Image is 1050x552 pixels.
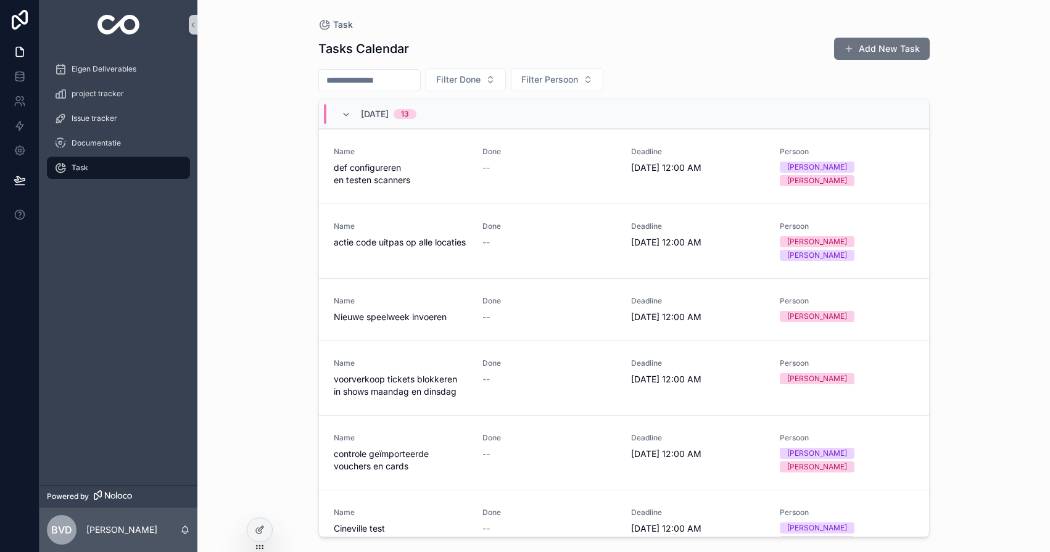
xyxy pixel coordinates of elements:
span: Deadline [631,358,765,368]
span: [DATE] 12:00 AM [631,448,765,460]
span: voorverkoop tickets blokkeren in shows maandag en dinsdag [334,373,468,398]
span: Deadline [631,147,765,157]
span: controle geïmporteerde vouchers en cards [334,448,468,472]
span: -- [482,448,490,460]
a: Task [47,157,190,179]
span: Deadline [631,433,765,443]
span: Name [334,508,468,517]
span: [DATE] 12:00 AM [631,311,765,323]
span: [DATE] 12:00 AM [631,162,765,174]
a: Task [318,19,353,31]
span: Persoon [780,508,914,517]
span: Name [334,433,468,443]
a: Documentatie [47,132,190,154]
span: def configureren en testen scanners [334,162,468,186]
a: Issue tracker [47,107,190,130]
span: Name [334,221,468,231]
span: Persoon [780,221,914,231]
span: actie code uitpas op alle locaties [334,236,468,249]
span: -- [482,373,490,385]
button: Add New Task [834,38,930,60]
span: Name [334,296,468,306]
span: Deadline [631,296,765,306]
span: Deadline [631,221,765,231]
div: [PERSON_NAME] [787,162,847,173]
span: Filter Persoon [521,73,578,86]
span: Filter Done [436,73,481,86]
a: Namevoorverkoop tickets blokkeren in shows maandag en dinsdagDone--Deadline[DATE] 12:00 AMPersoon... [319,340,929,415]
span: Task [333,19,353,31]
a: Namecontrole geïmporteerde vouchers en cardsDone--Deadline[DATE] 12:00 AMPersoon[PERSON_NAME][PER... [319,415,929,490]
span: Done [482,221,616,231]
h1: Tasks Calendar [318,40,409,57]
div: [PERSON_NAME] [787,522,847,533]
span: Nieuwe speelweek invoeren [334,311,468,323]
span: Cineville test [334,522,468,535]
span: -- [482,311,490,323]
div: [PERSON_NAME] [787,448,847,459]
span: -- [482,522,490,535]
span: Persoon [780,296,914,306]
span: -- [482,236,490,249]
div: [PERSON_NAME] [787,373,847,384]
span: Persoon [780,358,914,368]
a: project tracker [47,83,190,105]
span: Done [482,358,616,368]
span: Persoon [780,433,914,443]
img: App logo [97,15,140,35]
a: Eigen Deliverables [47,58,190,80]
div: 13 [401,109,409,119]
div: scrollable content [39,49,197,195]
a: Namedef configureren en testen scannersDone--Deadline[DATE] 12:00 AMPersoon[PERSON_NAME][PERSON_N... [319,129,929,204]
span: Issue tracker [72,113,117,123]
span: Bvd [51,522,72,537]
button: Select Button [426,68,506,91]
span: Name [334,147,468,157]
div: [PERSON_NAME] [787,175,847,186]
span: -- [482,162,490,174]
div: [PERSON_NAME] [787,236,847,247]
div: [PERSON_NAME] [787,461,847,472]
span: [DATE] [361,108,389,120]
span: Documentatie [72,138,121,148]
div: [PERSON_NAME] [787,536,847,547]
a: Powered by [39,485,197,508]
div: [PERSON_NAME] [787,311,847,322]
span: [DATE] 12:00 AM [631,522,765,535]
a: NameNieuwe speelweek invoerenDone--Deadline[DATE] 12:00 AMPersoon[PERSON_NAME] [319,278,929,340]
span: Done [482,508,616,517]
a: Nameactie code uitpas op alle locatiesDone--Deadline[DATE] 12:00 AMPersoon[PERSON_NAME][PERSON_NAME] [319,204,929,278]
p: [PERSON_NAME] [86,524,157,536]
span: Eigen Deliverables [72,64,136,74]
span: Deadline [631,508,765,517]
span: project tracker [72,89,124,99]
span: [DATE] 12:00 AM [631,373,765,385]
span: Done [482,296,616,306]
button: Select Button [511,68,603,91]
span: Done [482,433,616,443]
span: [DATE] 12:00 AM [631,236,765,249]
span: Powered by [47,492,89,501]
span: Task [72,163,88,173]
span: Persoon [780,147,914,157]
span: Done [482,147,616,157]
span: Name [334,358,468,368]
div: [PERSON_NAME] [787,250,847,261]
